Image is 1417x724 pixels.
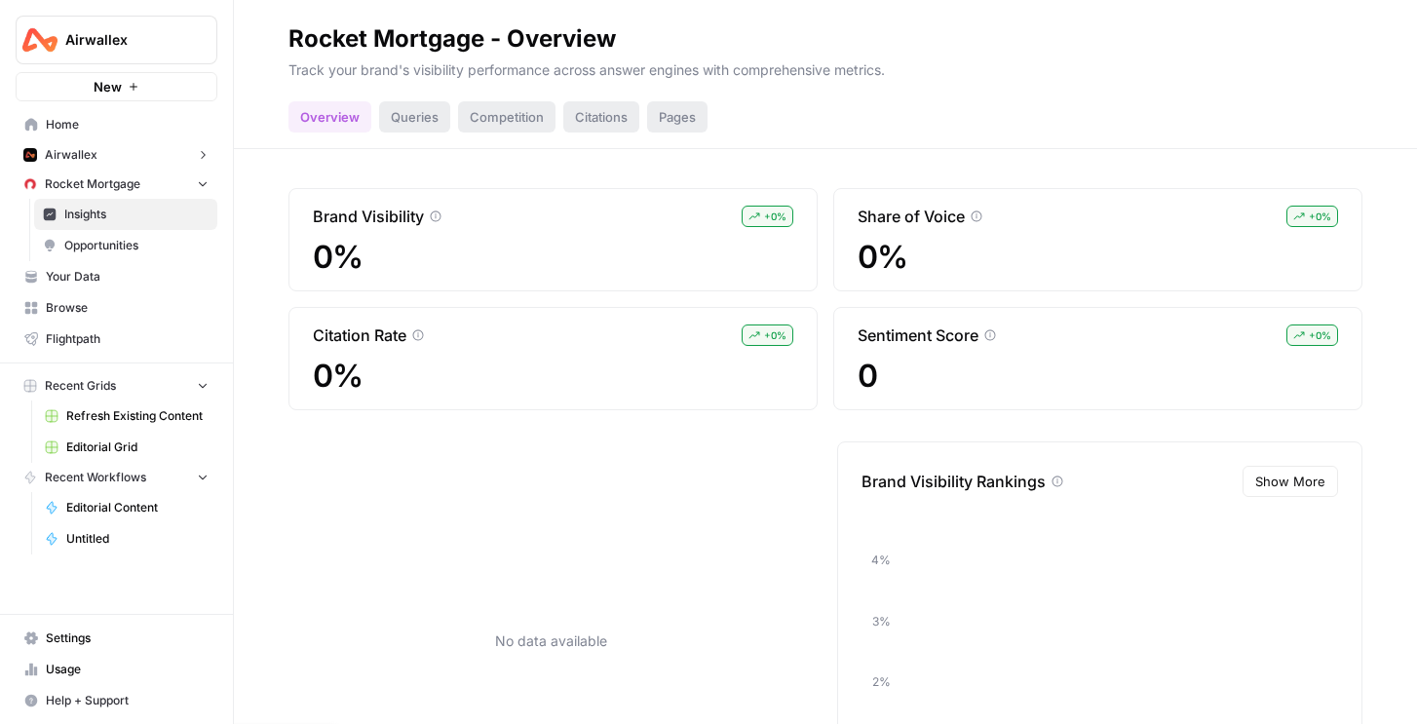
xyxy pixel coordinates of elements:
[495,631,607,651] p: No data available
[16,72,217,101] button: New
[313,205,424,228] p: Brand Visibility
[1243,466,1338,497] button: Show More
[16,685,217,716] button: Help + Support
[288,55,1362,80] p: Track your brand's visibility performance across answer engines with comprehensive metrics.
[16,109,217,140] a: Home
[288,23,616,55] div: Rocket Mortgage - Overview
[46,116,209,133] span: Home
[45,175,140,193] span: Rocket Mortgage
[764,209,786,224] span: + 0 %
[23,177,37,191] img: psuvf5iw751v0ng144jc8469gioz
[94,77,122,96] span: New
[22,22,57,57] img: Airwallex Logo
[46,629,209,647] span: Settings
[872,674,891,689] tspan: 2%
[16,463,217,492] button: Recent Workflows
[66,407,209,425] span: Refresh Existing Content
[1309,327,1331,343] span: + 0 %
[23,148,37,162] img: lwa1ff0noqwrdp5hunhziej8d536
[16,371,217,400] button: Recent Grids
[858,324,978,347] p: Sentiment Score
[1309,209,1331,224] span: + 0 %
[16,623,217,654] a: Settings
[46,268,209,286] span: Your Data
[563,101,639,133] div: Citations
[872,614,891,629] tspan: 3%
[764,327,786,343] span: + 0 %
[458,101,555,133] div: Competition
[36,523,217,554] a: Untitled
[16,292,217,324] a: Browse
[16,261,217,292] a: Your Data
[46,661,209,678] span: Usage
[16,16,217,64] button: Workspace: Airwallex
[34,199,217,230] a: Insights
[45,377,116,395] span: Recent Grids
[16,140,217,170] button: Airwallex
[858,205,965,228] p: Share of Voice
[66,438,209,456] span: Editorial Grid
[45,146,97,164] span: Airwallex
[66,530,209,548] span: Untitled
[46,299,209,317] span: Browse
[871,553,891,567] tspan: 4%
[647,101,708,133] div: Pages
[858,240,1338,275] span: 0%
[34,230,217,261] a: Opportunities
[862,470,1046,493] p: Brand Visibility Rankings
[313,324,406,347] p: Citation Rate
[46,330,209,348] span: Flightpath
[36,432,217,463] a: Editorial Grid
[379,101,450,133] div: Queries
[858,359,1338,394] span: 0
[64,237,209,254] span: Opportunities
[16,170,217,199] button: Rocket Mortgage
[46,692,209,709] span: Help + Support
[65,30,183,50] span: Airwallex
[36,492,217,523] a: Editorial Content
[45,469,146,486] span: Recent Workflows
[64,206,209,223] span: Insights
[1255,472,1325,491] span: Show More
[313,240,793,275] span: 0%
[16,324,217,355] a: Flightpath
[16,654,217,685] a: Usage
[66,499,209,516] span: Editorial Content
[288,101,371,133] div: Overview
[36,400,217,432] a: Refresh Existing Content
[313,359,793,394] span: 0%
